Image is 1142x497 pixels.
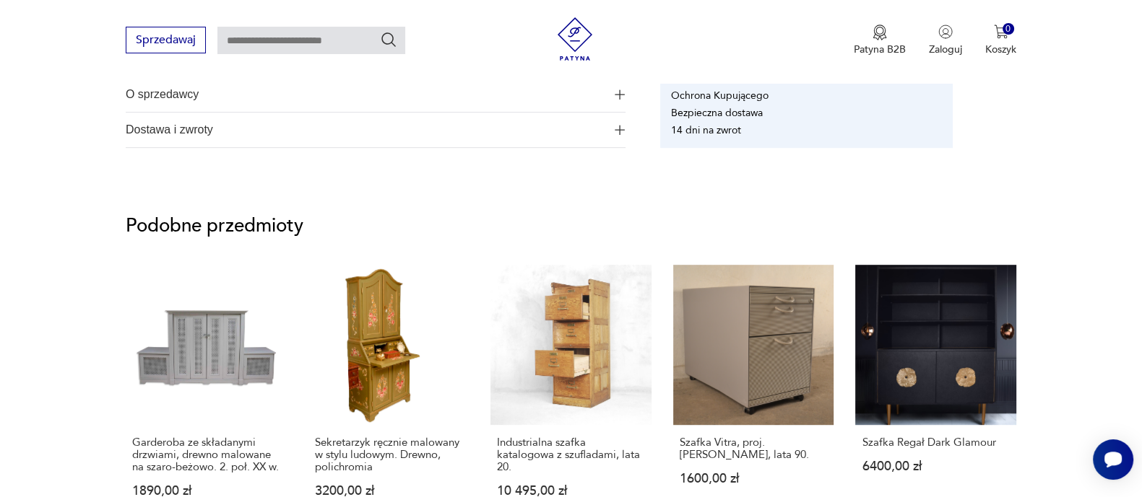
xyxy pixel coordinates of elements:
[671,89,769,102] li: Ochrona Kupującego
[126,113,626,147] button: Ikona plusaDostawa i zwroty
[126,27,206,53] button: Sprzedawaj
[615,125,625,135] img: Ikona plusa
[671,123,741,137] li: 14 dni na zwrot
[994,25,1008,39] img: Ikona koszyka
[497,485,645,497] p: 10 495,00 zł
[315,436,463,473] p: Sekretarzyk ręcznie malowany w stylu ludowym. Drewno, polichromia
[1003,23,1015,35] div: 0
[873,25,887,40] img: Ikona medalu
[985,43,1016,56] p: Koszyk
[132,436,280,473] p: Garderoba ze składanymi drzwiami, drewno malowane na szaro-beżowo. 2. poł. XX w.
[380,31,397,48] button: Szukaj
[315,485,463,497] p: 3200,00 zł
[126,77,605,112] span: O sprzedawcy
[929,25,962,56] button: Zaloguj
[126,113,605,147] span: Dostawa i zwroty
[680,472,828,485] p: 1600,00 zł
[126,77,626,112] button: Ikona plusaO sprzedawcy
[132,485,280,497] p: 1890,00 zł
[553,17,597,61] img: Patyna - sklep z meblami i dekoracjami vintage
[985,25,1016,56] button: 0Koszyk
[862,436,1010,449] p: Szafka Regał Dark Glamour
[854,25,906,56] button: Patyna B2B
[615,89,625,100] img: Ikona plusa
[862,460,1010,472] p: 6400,00 zł
[126,217,1016,234] p: Podobne przedmioty
[854,43,906,56] p: Patyna B2B
[1093,439,1133,480] iframe: Smartsupp widget button
[497,436,645,473] p: Industrialna szafka katalogowa z szufladami, lata 20.
[929,43,962,56] p: Zaloguj
[126,36,206,46] a: Sprzedawaj
[671,106,763,120] li: Bezpieczna dostawa
[680,436,828,461] p: Szafka Vitra, proj. [PERSON_NAME], lata 90.
[854,25,906,56] a: Ikona medaluPatyna B2B
[938,25,953,39] img: Ikonka użytkownika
